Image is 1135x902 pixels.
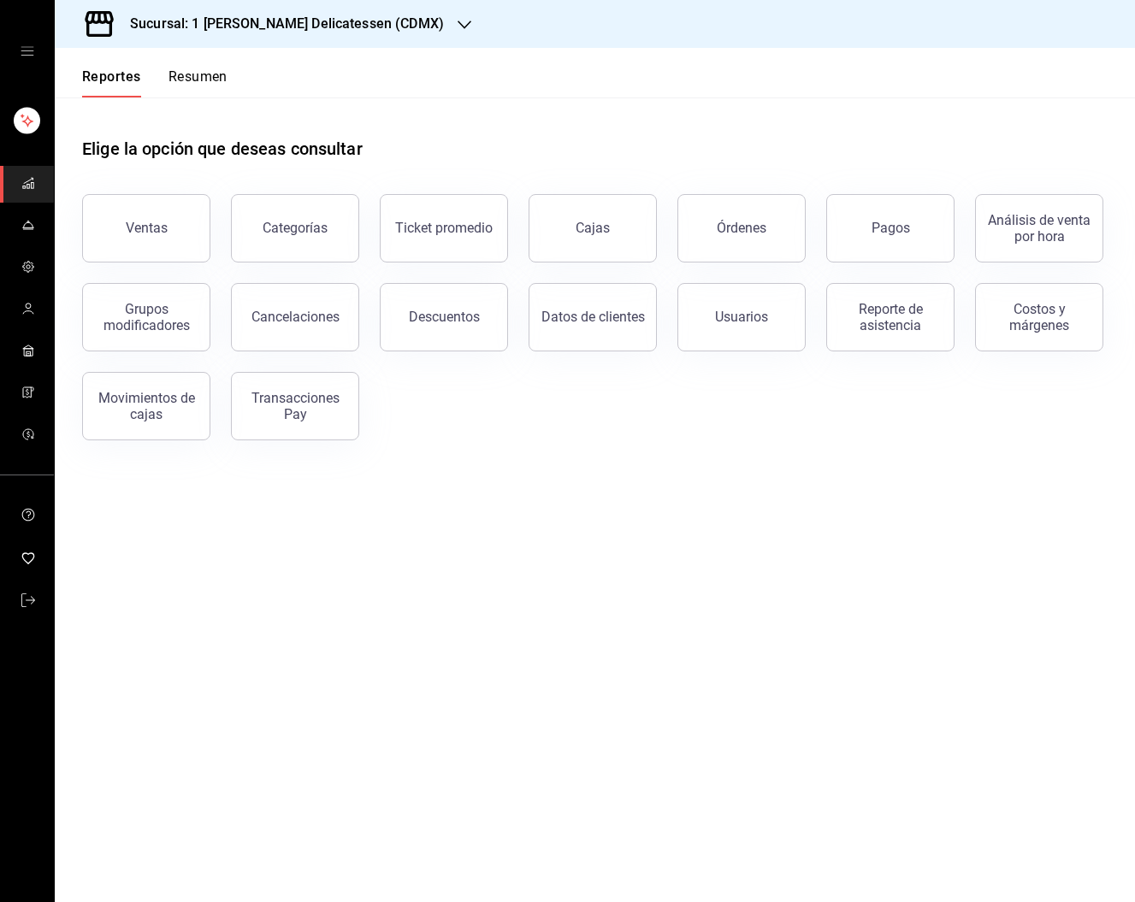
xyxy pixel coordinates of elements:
div: Cancelaciones [251,309,340,325]
button: Análisis de venta por hora [975,194,1103,262]
a: Cajas [529,194,657,262]
div: Transacciones Pay [242,390,348,422]
div: Descuentos [409,309,480,325]
div: Órdenes [717,220,766,236]
div: Cajas [576,218,611,239]
div: Análisis de venta por hora [986,212,1092,245]
button: Pagos [826,194,955,262]
button: Grupos modificadores [82,283,210,351]
div: navigation tabs [82,68,228,97]
button: Categorías [231,194,359,262]
button: Resumen [168,68,228,97]
button: Descuentos [380,283,508,351]
div: Reporte de asistencia [837,301,943,333]
button: Movimientos de cajas [82,372,210,440]
button: Ticket promedio [380,194,508,262]
div: Ticket promedio [395,220,493,236]
div: Grupos modificadores [93,301,199,333]
div: Ventas [126,220,168,236]
h1: Elige la opción que deseas consultar [82,136,363,162]
button: Usuarios [677,283,806,351]
div: Costos y márgenes [986,301,1092,333]
div: Movimientos de cajas [93,390,199,422]
button: Reporte de asistencia [826,283,955,351]
h3: Sucursal: 1 [PERSON_NAME] Delicatessen (CDMX) [116,14,444,34]
button: Ventas [82,194,210,262]
button: Datos de clientes [529,283,657,351]
div: Categorías [263,220,328,236]
div: Pagos [872,220,910,236]
div: Datos de clientes [541,309,645,325]
div: Usuarios [715,309,768,325]
button: Cancelaciones [231,283,359,351]
button: open drawer [21,44,34,58]
button: Reportes [82,68,141,97]
button: Costos y márgenes [975,283,1103,351]
button: Órdenes [677,194,806,262]
button: Transacciones Pay [231,372,359,440]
